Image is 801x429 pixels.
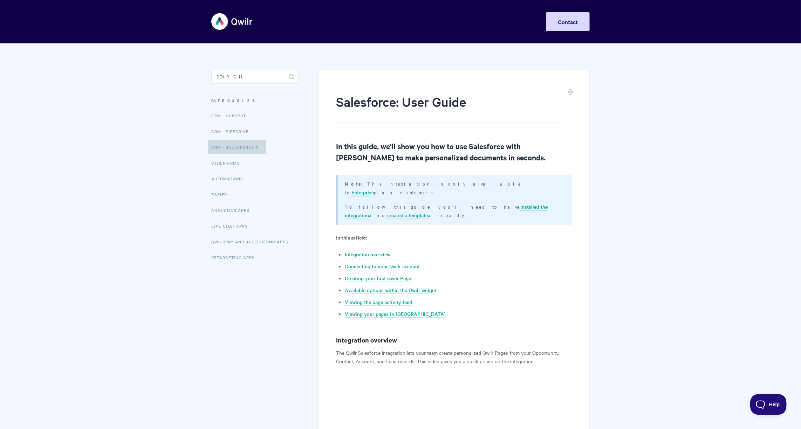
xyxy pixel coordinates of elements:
[546,12,590,31] a: Contact
[211,8,253,35] img: Qwilr Help Center
[211,124,254,138] a: CRM - Pipedrive
[336,140,572,163] h2: In this guide, we'll show you how to use Salesforce with [PERSON_NAME] to make personalized docum...
[345,251,390,258] a: Integration overview
[211,70,299,84] input: Search
[211,172,248,186] a: Automations
[208,140,266,154] a: CRM - Salesforce
[211,187,232,201] a: Zapier
[211,235,294,249] a: QwilrPay and Accounting Apps
[336,348,572,365] p: The Qwilr Salesforce integration lets your team create personalized Qwilr Pages from your Opportu...
[345,202,563,219] p: To follow this guide, you'll need to have and already.
[345,310,446,318] a: Viewing your pages in [GEOGRAPHIC_DATA]
[211,94,299,107] h3: Categories
[336,93,561,123] h1: Salesforce: User Guide
[345,179,563,196] p: This integration is only available to plan customers.
[387,212,428,219] a: created a template
[345,180,367,187] strong: Note:
[211,203,255,217] a: Analytics Apps
[345,286,436,294] a: Available options within the Qwilr widget
[345,263,420,270] a: Connecting to your Qwilr account
[211,109,251,123] a: CRM - HubSpot
[345,275,411,282] a: Creating your first Qwilr Page
[568,89,573,96] a: Print this Article
[336,234,367,241] b: In this article:
[345,298,412,306] a: Viewing the page activity feed
[750,394,787,415] iframe: Toggle Customer Support
[211,250,260,264] a: Retargeting Apps
[351,189,374,196] a: Enterprise
[345,203,548,219] a: installed the integration
[211,156,245,170] a: Other CRMs
[211,219,253,233] a: Live Chat Apps
[336,335,572,345] h3: Integration overview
